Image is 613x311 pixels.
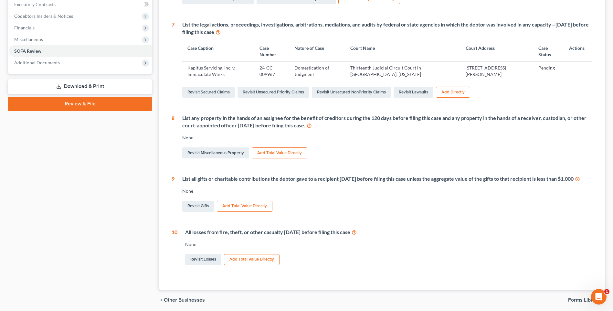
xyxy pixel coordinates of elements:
[289,41,345,61] th: Nature of Case
[172,114,174,160] div: 8
[14,37,43,42] span: Miscellaneous
[568,297,605,303] button: Forms Library chevron_right
[217,201,272,212] button: Add Total Value Directly
[182,188,592,194] div: None
[14,25,35,30] span: Financials
[185,229,592,236] div: All losses from fire, theft, or other casualty [DATE] before filing this case
[159,297,205,303] button: chevron_left Other Businesses
[185,241,592,248] div: None
[533,62,564,80] td: Pending
[182,41,254,61] th: Case Caption
[182,21,592,36] div: List the legal actions, proceedings, investigations, arbitrations, mediations, and audits by fede...
[533,41,564,61] th: Case Status
[8,79,152,94] a: Download & Print
[182,201,214,212] a: Revisit Gifts
[182,87,235,98] a: Revisit Secured Claims
[172,175,174,213] div: 9
[345,62,460,80] td: Thirteenth Judicial Circuit Court in [GEOGRAPHIC_DATA], [US_STATE]
[182,147,249,158] a: Revisit Miscellaneous Property
[254,41,290,61] th: Case Number
[8,97,152,111] a: Review & File
[460,62,533,80] td: [STREET_ADDRESS][PERSON_NAME]
[14,48,41,54] span: SOFA Review
[312,87,391,98] a: Revisit Unsecured NonPriority Claims
[9,45,152,57] a: SOFA Review
[182,134,592,141] div: None
[604,289,609,294] span: 1
[568,297,600,303] span: Forms Library
[164,297,205,303] span: Other Businesses
[159,297,164,303] i: chevron_left
[289,62,345,80] td: Domestication of Judgment
[238,87,309,98] a: Revisit Unsecured Priority Claims
[182,114,592,129] div: List any property in the hands of an assignee for the benefit of creditors during the 120 days be...
[436,87,470,98] button: Add Directly
[591,289,607,305] iframe: Intercom live chat
[564,41,592,61] th: Actions
[394,87,433,98] a: Revisit Lawsuits
[345,41,460,61] th: Court Name
[182,62,254,80] td: Kapitus Servicing, Inc. v. Immaculate Winks
[14,2,56,7] span: Executory Contracts
[254,62,290,80] td: 24-CC-009967
[185,254,221,265] a: Revisit Losses
[14,60,60,65] span: Additional Documents
[252,147,307,158] button: Add Total Value Directly
[224,254,280,265] button: Add Total Value Directly
[172,21,174,99] div: 7
[460,41,533,61] th: Court Address
[182,175,592,183] div: List all gifts or charitable contributions the debtor gave to a recipient [DATE] before filing th...
[14,13,73,19] span: Codebtors Insiders & Notices
[172,229,177,266] div: 10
